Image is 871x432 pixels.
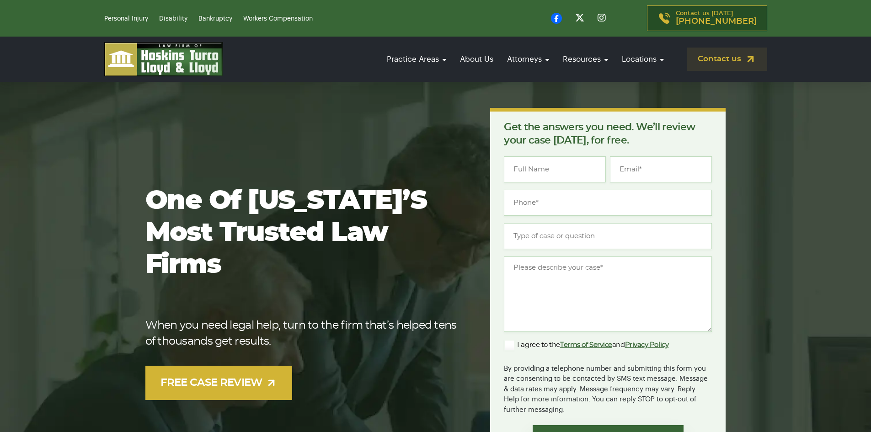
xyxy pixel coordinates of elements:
p: Contact us [DATE] [676,11,757,26]
img: arrow-up-right-light.svg [266,377,277,389]
input: Email* [610,156,712,182]
a: Disability [159,16,187,22]
p: When you need legal help, turn to the firm that’s helped tens of thousands get results. [145,318,461,350]
h1: One of [US_STATE]’s most trusted law firms [145,185,461,281]
a: Bankruptcy [198,16,232,22]
a: FREE CASE REVIEW [145,366,293,400]
a: Locations [617,46,668,72]
input: Phone* [504,190,712,216]
a: Contact us [687,48,767,71]
a: Privacy Policy [625,341,669,348]
label: I agree to the and [504,340,668,351]
a: About Us [455,46,498,72]
a: Practice Areas [382,46,451,72]
a: Terms of Service [560,341,612,348]
a: Contact us [DATE][PHONE_NUMBER] [647,5,767,31]
input: Type of case or question [504,223,712,249]
p: Get the answers you need. We’ll review your case [DATE], for free. [504,121,712,147]
a: Workers Compensation [243,16,313,22]
input: Full Name [504,156,606,182]
div: By providing a telephone number and submitting this form you are consenting to be contacted by SM... [504,358,712,416]
a: Resources [558,46,613,72]
span: [PHONE_NUMBER] [676,17,757,26]
a: Personal Injury [104,16,148,22]
a: Attorneys [502,46,554,72]
img: logo [104,42,223,76]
